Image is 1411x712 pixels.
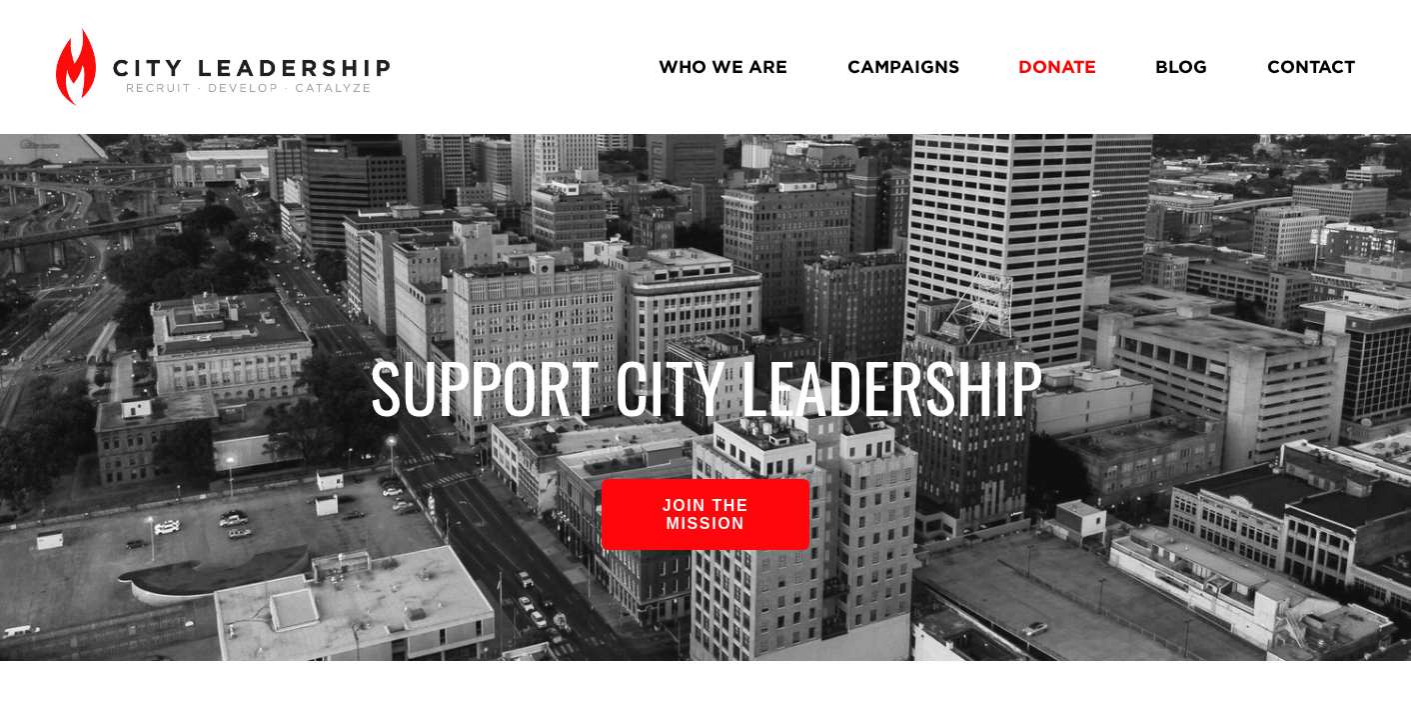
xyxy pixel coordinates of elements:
a: BLOG [1155,50,1207,85]
span: Support City Leadership [370,336,1042,435]
a: join the mission [602,479,808,550]
img: City Leadership - Recruit. Develop. Catalyze. [56,28,389,106]
a: DONATE [1018,50,1096,85]
a: WHO WE ARE [659,50,787,85]
a: CAMPAIGNS [847,50,959,85]
a: CONTACT [1267,50,1355,85]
